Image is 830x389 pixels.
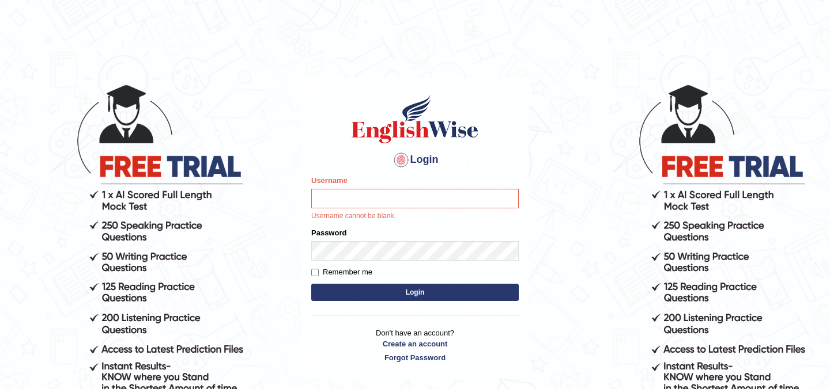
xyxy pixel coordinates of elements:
[311,211,519,222] p: Username cannot be blank.
[311,327,519,363] p: Don't have an account?
[311,227,346,238] label: Password
[311,284,519,301] button: Login
[349,93,481,145] img: Logo of English Wise sign in for intelligent practice with AI
[311,352,519,363] a: Forgot Password
[311,151,519,169] h4: Login
[311,269,319,276] input: Remember me
[311,175,348,186] label: Username
[311,338,519,349] a: Create an account
[311,266,372,278] label: Remember me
